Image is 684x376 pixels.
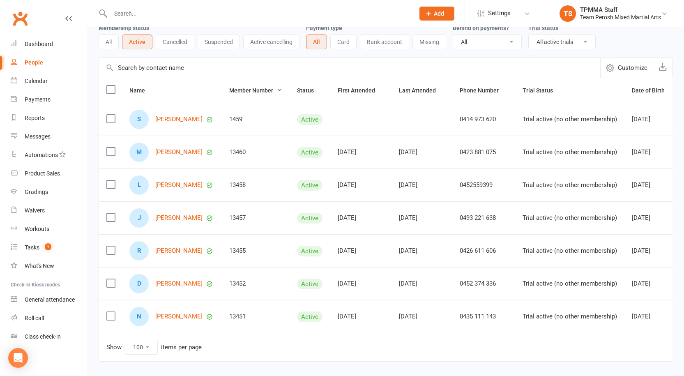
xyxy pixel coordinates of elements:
a: [PERSON_NAME] [155,182,203,189]
div: [DATE] [399,247,445,254]
a: [PERSON_NAME] [155,149,203,156]
span: Date of Birth [632,87,674,94]
div: [DATE] [338,182,384,189]
div: 1459 [229,116,282,123]
button: Member Number [229,85,282,95]
button: Trial Status [523,85,562,95]
span: Last Attended [399,87,445,94]
div: Trial active (no other membership) [523,116,617,123]
a: Calendar [11,72,87,90]
div: General attendance [25,296,75,303]
button: Bank account [360,35,409,49]
button: Phone Number [460,85,508,95]
div: Nik [129,307,149,326]
button: Last Attended [399,85,445,95]
label: Payment type [306,25,342,31]
div: Active [297,147,322,158]
button: All [306,35,327,49]
div: [DATE] [399,182,445,189]
a: Payments [11,90,87,109]
div: [DATE] [399,280,445,287]
div: TS [560,5,576,22]
span: 1 [45,243,51,250]
span: Member Number [229,87,282,94]
div: Trial active (no other membership) [523,215,617,221]
div: Simone [129,110,149,129]
div: [DATE] [399,215,445,221]
a: Product Sales [11,164,87,183]
a: Messages [11,127,87,146]
input: Search by contact name [99,58,600,78]
div: Reports [25,115,45,121]
div: Automations [25,152,58,158]
a: What's New [11,257,87,275]
div: Messages [25,133,51,140]
div: [DATE] [632,182,674,189]
span: Customize [618,63,647,73]
div: TPMMA Staff [580,6,661,14]
span: Trial Status [523,87,562,94]
div: [DATE] [632,215,674,221]
div: 0426 611 606 [460,247,508,254]
a: Clubworx [10,8,30,29]
div: Michael [129,143,149,162]
div: Trial active (no other membership) [523,313,617,320]
a: Waivers [11,201,87,220]
input: Search... [108,8,409,19]
span: Name [129,87,154,94]
div: Active [297,213,322,224]
div: items per page [161,344,202,351]
label: Behind on payments? [453,25,509,31]
button: Add [419,7,454,21]
div: [DATE] [399,149,445,156]
div: 13458 [229,182,282,189]
button: Date of Birth [632,85,674,95]
div: Team Perosh Mixed Martial Arts [580,14,661,21]
div: Trial active (no other membership) [523,182,617,189]
a: Workouts [11,220,87,238]
span: Phone Number [460,87,508,94]
div: 0452559399 [460,182,508,189]
a: Dashboard [11,35,87,53]
button: Cancelled [156,35,194,49]
div: Waivers [25,207,45,214]
div: 0414 973 620 [460,116,508,123]
a: [PERSON_NAME] [155,215,203,221]
button: Card [330,35,357,49]
div: 0452 374 336 [460,280,508,287]
div: Active [297,279,322,289]
div: [DATE] [632,247,674,254]
div: Show [106,340,202,355]
div: [DATE] [338,280,384,287]
a: [PERSON_NAME] [155,280,203,287]
div: Lora [129,175,149,195]
div: 13455 [229,247,282,254]
div: [DATE] [632,149,674,156]
div: [DATE] [632,280,674,287]
a: Tasks 1 [11,238,87,257]
a: Class kiosk mode [11,328,87,346]
div: Active [297,246,322,256]
div: People [25,59,43,66]
div: Roll call [25,315,44,321]
div: What's New [25,263,54,269]
div: 13451 [229,313,282,320]
a: People [11,53,87,72]
div: [DATE] [632,313,674,320]
div: Product Sales [25,170,60,177]
div: Calendar [25,78,48,84]
a: [PERSON_NAME] [155,116,203,123]
span: First Attended [338,87,384,94]
button: Status [297,85,323,95]
div: [DATE] [338,215,384,221]
div: [DATE] [338,313,384,320]
button: All [99,35,119,49]
div: 13460 [229,149,282,156]
span: Settings [488,4,511,23]
div: Dashboard [25,41,53,47]
button: Name [129,85,154,95]
div: 13457 [229,215,282,221]
div: 13452 [229,280,282,287]
button: First Attended [338,85,384,95]
div: Daniel [129,274,149,293]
